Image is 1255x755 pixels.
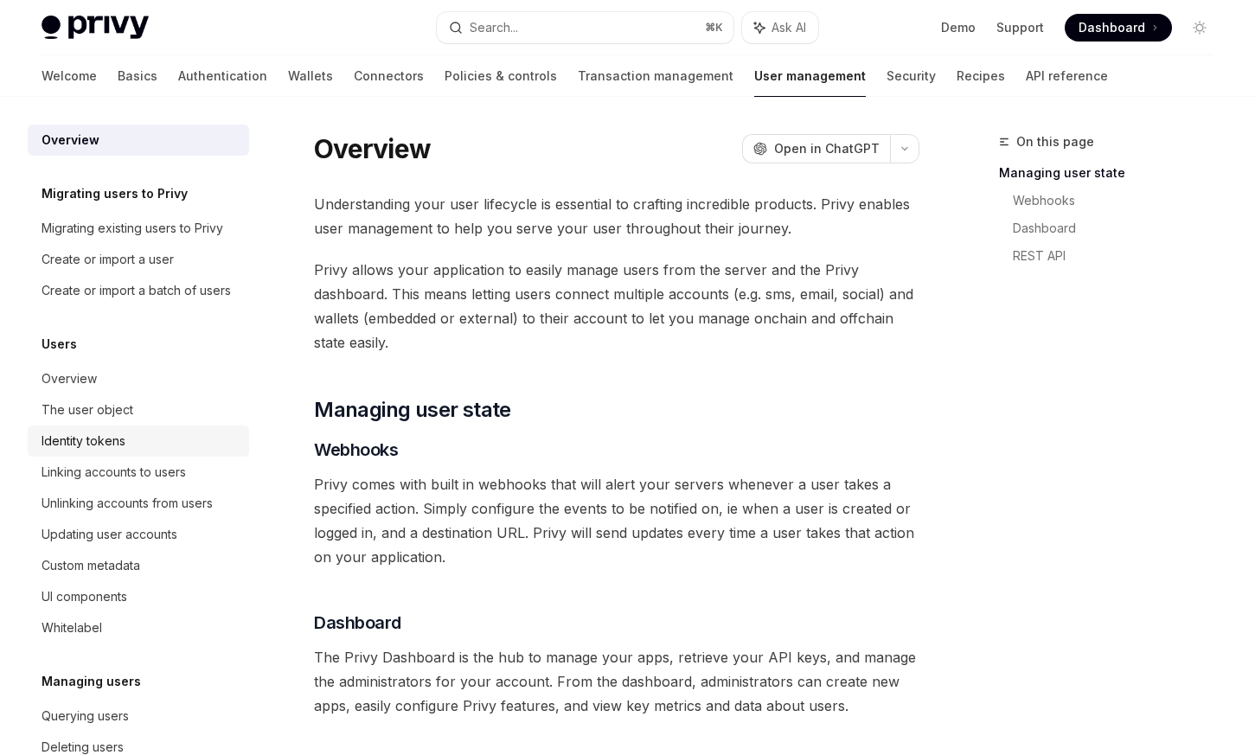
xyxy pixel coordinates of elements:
[28,519,249,550] a: Updating user accounts
[470,17,518,38] div: Search...
[314,438,398,462] span: Webhooks
[999,159,1227,187] a: Managing user state
[314,192,919,240] span: Understanding your user lifecycle is essential to crafting incredible products. Privy enables use...
[437,12,733,43] button: Search...⌘K
[42,16,149,40] img: light logo
[42,368,97,389] div: Overview
[42,280,231,301] div: Create or import a batch of users
[28,125,249,156] a: Overview
[578,55,733,97] a: Transaction management
[314,396,511,424] span: Managing user state
[42,671,141,692] h5: Managing users
[28,425,249,457] a: Identity tokens
[354,55,424,97] a: Connectors
[28,488,249,519] a: Unlinking accounts from users
[742,134,890,163] button: Open in ChatGPT
[42,55,97,97] a: Welcome
[42,334,77,355] h5: Users
[42,493,213,514] div: Unlinking accounts from users
[1026,55,1108,97] a: API reference
[772,19,806,36] span: Ask AI
[28,612,249,643] a: Whitelabel
[1065,14,1172,42] a: Dashboard
[754,55,866,97] a: User management
[28,581,249,612] a: UI components
[445,55,557,97] a: Policies & controls
[742,12,818,43] button: Ask AI
[42,431,125,451] div: Identity tokens
[957,55,1005,97] a: Recipes
[288,55,333,97] a: Wallets
[705,21,723,35] span: ⌘ K
[42,524,177,545] div: Updating user accounts
[1186,14,1213,42] button: Toggle dark mode
[42,183,188,204] h5: Migrating users to Privy
[314,133,431,164] h1: Overview
[28,550,249,581] a: Custom metadata
[42,400,133,420] div: The user object
[941,19,976,36] a: Demo
[1013,214,1227,242] a: Dashboard
[314,645,919,718] span: The Privy Dashboard is the hub to manage your apps, retrieve your API keys, and manage the admini...
[28,363,249,394] a: Overview
[42,706,129,726] div: Querying users
[996,19,1044,36] a: Support
[774,140,880,157] span: Open in ChatGPT
[28,244,249,275] a: Create or import a user
[28,394,249,425] a: The user object
[1013,242,1227,270] a: REST API
[887,55,936,97] a: Security
[42,586,127,607] div: UI components
[314,472,919,569] span: Privy comes with built in webhooks that will alert your servers whenever a user takes a specified...
[42,249,174,270] div: Create or import a user
[28,213,249,244] a: Migrating existing users to Privy
[178,55,267,97] a: Authentication
[28,701,249,732] a: Querying users
[42,130,99,150] div: Overview
[314,258,919,355] span: Privy allows your application to easily manage users from the server and the Privy dashboard. Thi...
[42,617,102,638] div: Whitelabel
[1013,187,1227,214] a: Webhooks
[28,275,249,306] a: Create or import a batch of users
[118,55,157,97] a: Basics
[42,218,223,239] div: Migrating existing users to Privy
[42,555,140,576] div: Custom metadata
[42,462,186,483] div: Linking accounts to users
[1016,131,1094,152] span: On this page
[1079,19,1145,36] span: Dashboard
[314,611,401,635] span: Dashboard
[28,457,249,488] a: Linking accounts to users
